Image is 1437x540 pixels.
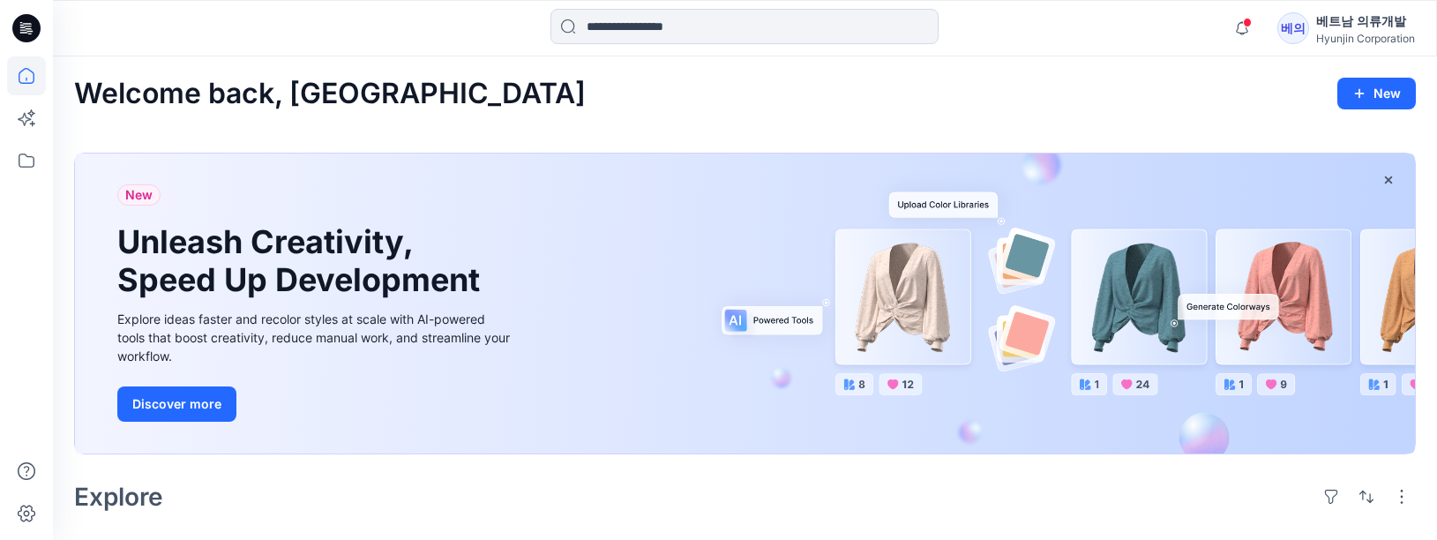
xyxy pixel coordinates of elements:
span: New [125,184,153,206]
h1: Unleash Creativity, Speed Up Development [117,223,488,299]
h2: Explore [74,483,163,511]
a: Discover more [117,386,514,422]
div: Explore ideas faster and recolor styles at scale with AI-powered tools that boost creativity, red... [117,310,514,365]
h2: Welcome back, [GEOGRAPHIC_DATA] [74,78,586,110]
div: Hyunjin Corporation [1316,32,1415,45]
button: Discover more [117,386,236,422]
div: 베의 [1277,12,1309,44]
button: New [1337,78,1416,109]
div: 베트남 의류개발 [1316,11,1415,32]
